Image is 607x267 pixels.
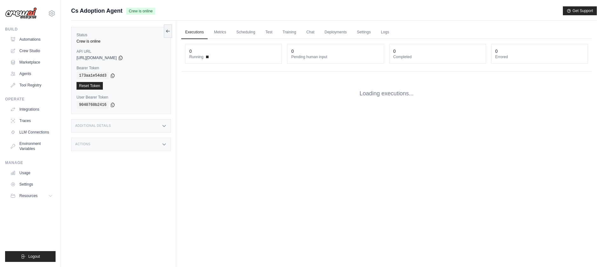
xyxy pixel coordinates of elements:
[8,127,56,137] a: LLM Connections
[8,34,56,44] a: Automations
[262,26,276,39] a: Test
[291,54,380,59] dt: Pending human input
[181,26,208,39] a: Executions
[5,97,56,102] div: Operate
[5,7,37,19] img: Logo
[563,6,597,15] button: Get Support
[353,26,374,39] a: Settings
[75,124,111,128] h3: Additional Details
[77,39,165,44] div: Crew is online
[8,179,56,189] a: Settings
[75,142,90,146] h3: Actions
[77,101,109,109] code: 9040760b2416
[8,69,56,79] a: Agents
[321,26,350,39] a: Deployments
[8,168,56,178] a: Usage
[19,193,37,198] span: Resources
[8,139,56,154] a: Environment Variables
[77,72,109,79] code: 173aa1e54dd3
[8,46,56,56] a: Crew Studio
[71,6,123,15] span: Cs Adoption Agent
[233,26,259,39] a: Scheduling
[495,48,498,54] div: 0
[8,116,56,126] a: Traces
[181,79,592,108] div: Loading executions...
[189,48,192,54] div: 0
[393,48,396,54] div: 0
[77,95,165,100] label: User Bearer Token
[377,26,393,39] a: Logs
[279,26,300,39] a: Training
[5,251,56,262] button: Logout
[393,54,482,59] dt: Completed
[5,27,56,32] div: Build
[5,160,56,165] div: Manage
[28,254,40,259] span: Logout
[495,54,584,59] dt: Errored
[77,55,117,60] span: [URL][DOMAIN_NAME]
[303,26,318,39] a: Chat
[77,82,103,90] a: Reset Token
[210,26,230,39] a: Metrics
[126,8,155,15] span: Crew is online
[189,54,203,59] span: Running
[77,65,165,71] label: Bearer Token
[8,80,56,90] a: Tool Registry
[8,57,56,67] a: Marketplace
[77,32,165,38] label: Status
[8,104,56,114] a: Integrations
[77,49,165,54] label: API URL
[8,191,56,201] button: Resources
[291,48,294,54] div: 0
